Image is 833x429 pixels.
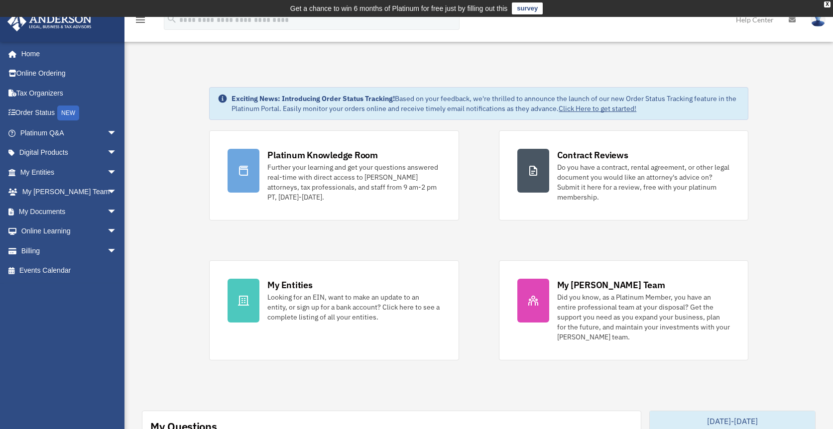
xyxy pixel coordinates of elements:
div: Further your learning and get your questions answered real-time with direct access to [PERSON_NAM... [267,162,440,202]
span: arrow_drop_down [107,143,127,163]
a: Contract Reviews Do you have a contract, rental agreement, or other legal document you would like... [499,130,748,220]
a: Platinum Knowledge Room Further your learning and get your questions answered real-time with dire... [209,130,459,220]
span: arrow_drop_down [107,162,127,183]
div: Did you know, as a Platinum Member, you have an entire professional team at your disposal? Get th... [557,292,730,342]
div: Contract Reviews [557,149,628,161]
a: Home [7,44,127,64]
a: Digital Productsarrow_drop_down [7,143,132,163]
div: My [PERSON_NAME] Team [557,279,665,291]
div: NEW [57,106,79,120]
span: arrow_drop_down [107,202,127,222]
a: My Entitiesarrow_drop_down [7,162,132,182]
div: Get a chance to win 6 months of Platinum for free just by filling out this [290,2,508,14]
a: Online Ordering [7,64,132,84]
strong: Exciting News: Introducing Order Status Tracking! [232,94,395,103]
a: Click Here to get started! [559,104,636,113]
div: close [824,1,831,7]
a: menu [134,17,146,26]
a: My Documentsarrow_drop_down [7,202,132,221]
a: Events Calendar [7,261,132,281]
div: Based on your feedback, we're thrilled to announce the launch of our new Order Status Tracking fe... [232,94,739,113]
a: Order StatusNEW [7,103,132,123]
div: My Entities [267,279,312,291]
div: Do you have a contract, rental agreement, or other legal document you would like an attorney's ad... [557,162,730,202]
img: User Pic [811,12,826,27]
img: Anderson Advisors Platinum Portal [4,12,95,31]
i: search [166,13,177,24]
a: Platinum Q&Aarrow_drop_down [7,123,132,143]
i: menu [134,14,146,26]
span: arrow_drop_down [107,123,127,143]
a: My [PERSON_NAME] Team Did you know, as a Platinum Member, you have an entire professional team at... [499,260,748,360]
a: Online Learningarrow_drop_down [7,221,132,241]
a: Tax Organizers [7,83,132,103]
span: arrow_drop_down [107,221,127,242]
div: Platinum Knowledge Room [267,149,378,161]
span: arrow_drop_down [107,241,127,261]
a: My Entities Looking for an EIN, want to make an update to an entity, or sign up for a bank accoun... [209,260,459,360]
a: survey [512,2,543,14]
span: arrow_drop_down [107,182,127,203]
a: My [PERSON_NAME] Teamarrow_drop_down [7,182,132,202]
a: Billingarrow_drop_down [7,241,132,261]
div: Looking for an EIN, want to make an update to an entity, or sign up for a bank account? Click her... [267,292,440,322]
